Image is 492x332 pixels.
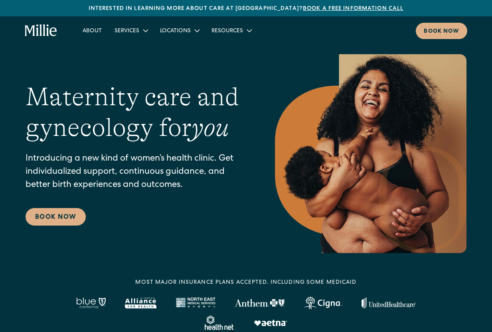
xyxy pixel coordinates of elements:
div: Book now [424,28,459,36]
a: Book a free information call [303,6,403,12]
div: Services [115,27,139,35]
img: Smiling mother with her baby in arms, celebrating body positivity and the nurturing bond of postp... [275,54,466,253]
img: North East Medical Services logo [176,297,215,308]
img: Blue California logo [76,297,106,308]
img: Healthnet logo [205,316,235,330]
a: home [25,24,57,37]
div: Locations [160,27,191,35]
a: Book now [416,23,467,39]
img: Anthem Logo [235,299,285,307]
em: you [192,113,229,142]
div: MOST MAJOR INSURANCE PLANS ACCEPTED, INCLUDING some MEDICAID [135,279,356,287]
img: Alameda Alliance logo [125,297,156,308]
div: Locations [154,24,205,37]
div: Resources [211,27,243,35]
img: Cigna logo [304,297,342,309]
h1: Maternity care and gynecology for [26,82,243,143]
img: Aetna logo [254,320,287,326]
img: United Healthcare logo [362,297,416,308]
div: Resources [205,24,257,37]
a: About [76,24,108,37]
a: Book Now [26,208,86,226]
p: Introducing a new kind of women’s health clinic. Get individualized support, continuous guidance,... [26,153,243,192]
div: Services [108,24,154,37]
